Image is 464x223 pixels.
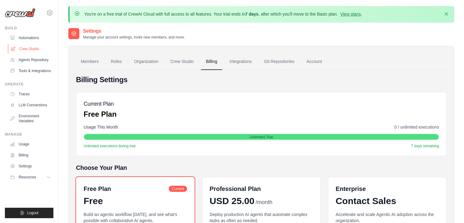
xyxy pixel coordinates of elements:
[7,89,53,99] a: Traces
[5,208,53,218] button: Logout
[7,161,53,171] a: Settings
[83,27,185,35] h2: Settings
[7,100,53,110] a: LLM Connections
[84,185,111,193] h6: Free Plan
[340,12,361,16] a: View plans
[129,53,163,70] a: Organization
[302,53,327,70] a: Account
[7,33,53,43] a: Automations
[5,82,53,87] div: Operate
[84,144,135,148] span: Unlimited executions during trial
[84,196,187,207] div: Free
[210,185,261,193] h6: Professional Plan
[106,53,127,70] a: Roles
[169,186,187,192] span: Current
[83,35,185,40] p: Manage your account settings, invite new members, and more.
[5,8,35,17] img: Logo
[256,198,272,207] span: /month
[7,139,53,149] a: Usage
[76,163,447,172] h5: Choose Your Plan
[259,53,299,70] a: Git Repositories
[19,175,36,180] span: Resources
[201,53,222,70] a: Billing
[84,11,362,17] p: You're on a free trial of CrewAI Cloud with full access to all features. Your trial ends in , aft...
[76,75,447,85] h4: Billing Settings
[8,44,54,54] a: Crew Studio
[76,53,103,70] a: Members
[84,109,117,119] p: Free Plan
[84,124,118,130] span: Usage This Month
[7,66,53,76] a: Tools & Integrations
[7,150,53,160] a: Billing
[225,53,257,70] a: Integrations
[411,144,439,148] span: 7 days remaining
[5,132,53,137] div: Manage
[336,196,439,207] div: Contact Sales
[7,172,53,182] button: Resources
[5,26,53,31] div: Build
[7,111,53,126] a: Environment Variables
[210,196,254,207] span: USD 25.00
[84,100,117,108] h5: Current Plan
[394,124,439,130] span: 0 / unlimited executions
[166,53,199,70] a: Crew Studio
[245,12,258,16] strong: 7 days
[7,55,53,65] a: Agents Repository
[336,185,439,193] h6: Enterprise
[250,135,273,140] span: Unlimited Trial
[27,210,38,215] span: Logout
